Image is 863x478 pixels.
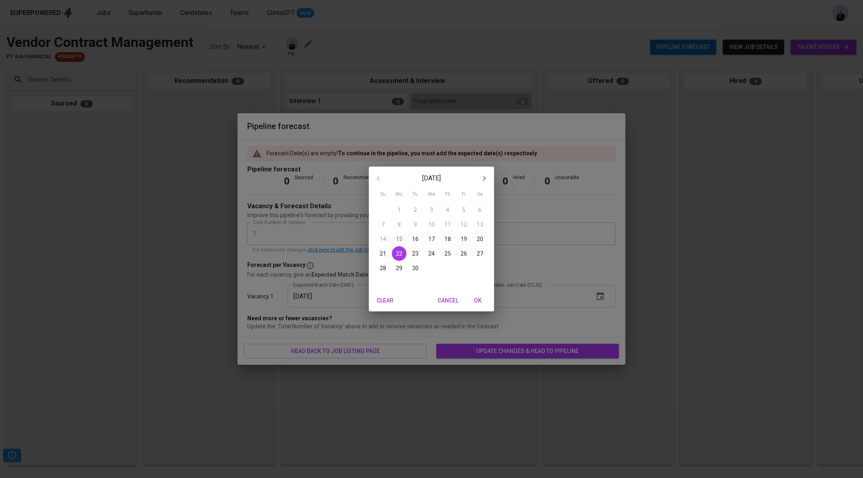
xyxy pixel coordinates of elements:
[392,246,406,261] button: 22
[396,250,402,258] p: 22
[408,246,423,261] button: 23
[396,235,402,243] p: 15
[424,190,439,199] span: We
[376,261,390,275] button: 28
[461,250,467,258] p: 26
[428,235,435,243] p: 17
[412,250,419,258] p: 23
[412,235,419,243] p: 16
[440,232,455,246] button: 18
[376,190,390,199] span: Su
[438,296,459,306] span: Cancel
[392,261,406,275] button: 29
[424,232,439,246] button: 17
[444,235,451,243] p: 18
[408,232,423,246] button: 16
[440,246,455,261] button: 25
[376,246,390,261] button: 21
[428,250,435,258] p: 24
[465,293,491,308] button: OK
[434,293,462,308] button: Cancel
[392,232,406,246] button: 15
[473,246,487,261] button: 27
[468,296,488,306] span: OK
[396,264,402,272] p: 29
[380,250,386,258] p: 21
[412,264,419,272] p: 30
[392,190,406,199] span: Mo
[408,190,423,199] span: Tu
[457,232,471,246] button: 19
[372,293,398,308] button: Clear
[388,173,475,183] p: [DATE]
[440,190,455,199] span: Th
[473,232,487,246] button: 20
[444,250,451,258] p: 25
[457,246,471,261] button: 26
[375,296,395,306] span: Clear
[424,246,439,261] button: 24
[473,190,487,199] span: Sa
[477,250,483,258] p: 27
[408,261,423,275] button: 30
[477,235,483,243] p: 20
[461,235,467,243] p: 19
[457,190,471,199] span: Fr
[380,264,386,272] p: 28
